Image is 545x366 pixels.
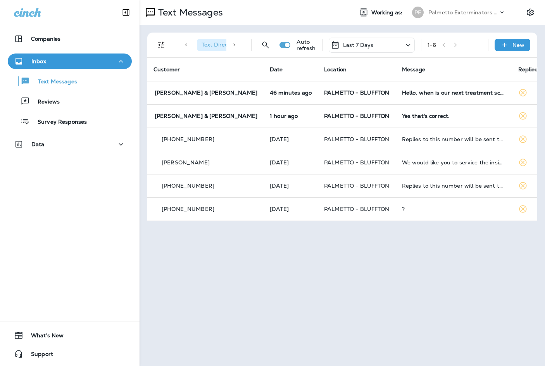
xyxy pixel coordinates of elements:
[8,31,132,47] button: Companies
[518,66,538,73] span: Replied
[297,39,316,51] p: Auto refresh
[270,159,312,166] p: Sep 15, 2025 07:39 AM
[31,36,60,42] p: Companies
[428,9,498,16] p: Palmetto Exterminators LLC
[162,183,214,189] p: [PHONE_NUMBER]
[155,113,257,119] p: [PERSON_NAME] & [PERSON_NAME]
[402,66,426,73] span: Message
[402,136,506,142] div: Replies to this number will be sent to the customer. You can also choose to call the customer thr...
[270,90,312,96] p: Sep 18, 2025 12:33 PM
[30,119,87,126] p: Survey Responses
[324,182,390,189] span: PALMETTO - BLUFFTON
[402,90,506,96] div: Hello, when is our next treatment scheduled for?
[523,5,537,19] button: Settings
[402,206,506,212] div: ?
[343,42,374,48] p: Last 7 Days
[31,141,45,147] p: Data
[371,9,404,16] span: Working as:
[30,98,60,106] p: Reviews
[402,159,506,166] div: We would like you to service the inside of the house while we are there any day between now and t...
[8,73,132,89] button: Text Messages
[8,136,132,152] button: Data
[155,7,223,18] p: Text Messages
[512,42,524,48] p: New
[162,136,214,142] p: [PHONE_NUMBER]
[270,206,312,212] p: Sep 11, 2025 01:43 PM
[153,37,169,53] button: Filters
[8,54,132,69] button: Inbox
[155,90,257,96] p: [PERSON_NAME] & [PERSON_NAME]
[162,159,210,166] p: [PERSON_NAME]
[324,112,390,119] span: PALMETTO - BLUFFTON
[324,159,390,166] span: PALMETTO - BLUFFTON
[8,113,132,129] button: Survey Responses
[162,206,214,212] p: [PHONE_NUMBER]
[8,328,132,343] button: What's New
[115,5,137,20] button: Collapse Sidebar
[30,78,77,86] p: Text Messages
[258,37,273,53] button: Search Messages
[324,205,390,212] span: PALMETTO - BLUFFTON
[270,136,312,142] p: Sep 17, 2025 09:02 AM
[197,39,276,51] div: Text Direction:Incoming
[270,113,312,119] p: Sep 18, 2025 11:58 AM
[202,41,263,48] span: Text Direction : Incoming
[270,66,283,73] span: Date
[270,183,312,189] p: Sep 11, 2025 03:49 PM
[324,136,390,143] span: PALMETTO - BLUFFTON
[412,7,424,18] div: PE
[324,66,347,73] span: Location
[428,42,436,48] div: 1 - 6
[23,332,64,342] span: What's New
[31,58,46,64] p: Inbox
[324,89,390,96] span: PALMETTO - BLUFFTON
[402,113,506,119] div: Yes that's correct.
[402,183,506,189] div: Replies to this number will be sent to the customer. You can also choose to call the customer thr...
[23,351,53,360] span: Support
[8,93,132,109] button: Reviews
[8,346,132,362] button: Support
[153,66,180,73] span: Customer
